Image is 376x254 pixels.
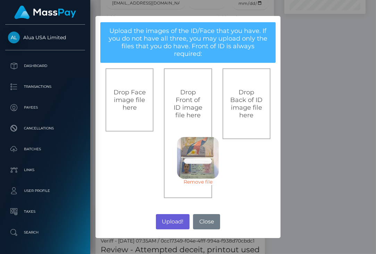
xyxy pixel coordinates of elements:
[14,6,76,19] img: MassPay Logo
[177,179,219,185] a: Remove file
[8,102,82,113] p: Payees
[114,88,146,111] span: Drop Face image file here
[174,88,202,119] span: Drop Front of ID image file here
[8,165,82,175] p: Links
[8,61,82,71] p: Dashboard
[8,144,82,154] p: Batches
[193,214,220,229] button: Close
[109,27,267,58] span: Upload the images of the ID/Face that you have. If you do not have all three, you may upload only...
[5,34,85,41] span: Alua USA Limited
[8,32,20,43] img: Alua USA Limited
[8,227,82,238] p: Search
[8,206,82,217] p: Taxes
[8,186,82,196] p: User Profile
[8,123,82,134] p: Cancellations
[8,82,82,92] p: Transactions
[156,214,190,229] button: Upload!
[230,88,262,119] span: Drop Back of ID image file here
